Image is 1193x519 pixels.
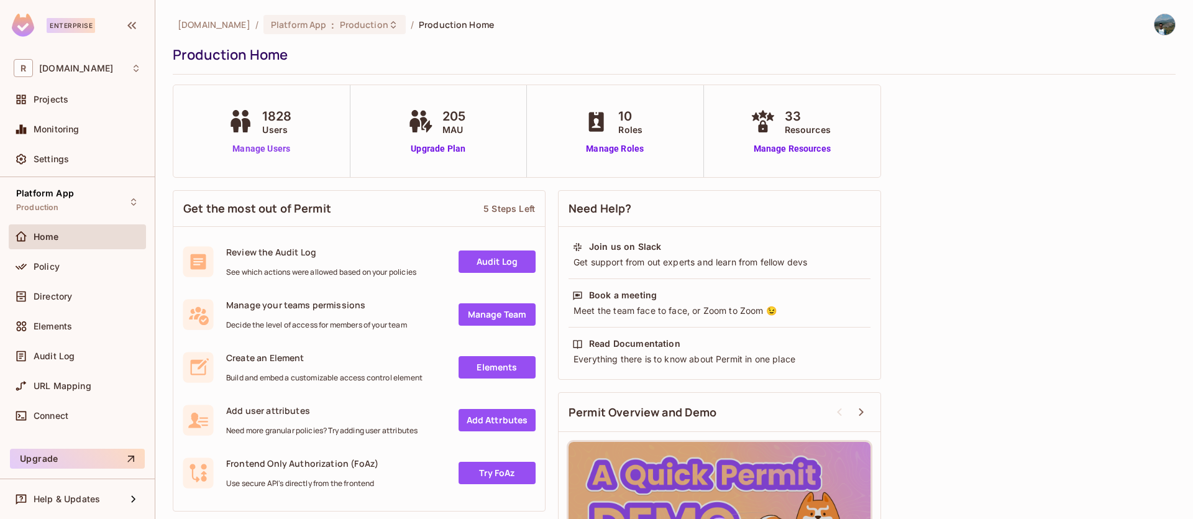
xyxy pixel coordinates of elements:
[459,303,536,326] a: Manage Team
[34,321,72,331] span: Elements
[34,262,60,272] span: Policy
[785,107,831,126] span: 33
[183,201,331,216] span: Get the most out of Permit
[34,411,68,421] span: Connect
[459,250,536,273] a: Audit Log
[747,142,837,155] a: Manage Resources
[225,142,298,155] a: Manage Users
[178,19,250,30] span: the active workspace
[226,246,416,258] span: Review the Audit Log
[226,352,423,364] span: Create an Element
[483,203,535,214] div: 5 Steps Left
[340,19,388,30] span: Production
[39,63,113,73] span: Workspace: redica.com
[411,19,414,30] li: /
[14,59,33,77] span: R
[618,107,642,126] span: 10
[16,188,74,198] span: Platform App
[10,449,145,469] button: Upgrade
[12,14,34,37] img: SReyMgAAAABJRU5ErkJggg==
[581,142,649,155] a: Manage Roles
[459,356,536,379] a: Elements
[589,289,657,301] div: Book a meeting
[331,20,335,30] span: :
[569,201,632,216] span: Need Help?
[255,19,258,30] li: /
[572,256,867,269] div: Get support from out experts and learn from fellow devs
[226,457,378,469] span: Frontend Only Authorization (FoAz)
[572,305,867,317] div: Meet the team face to face, or Zoom to Zoom 😉
[34,154,69,164] span: Settings
[173,45,1169,64] div: Production Home
[34,124,80,134] span: Monitoring
[34,351,75,361] span: Audit Log
[459,462,536,484] a: Try FoAz
[226,320,407,330] span: Decide the level of access for members of your team
[589,241,661,253] div: Join us on Slack
[34,232,59,242] span: Home
[47,18,95,33] div: Enterprise
[618,123,642,136] span: Roles
[459,409,536,431] a: Add Attrbutes
[34,381,91,391] span: URL Mapping
[442,123,465,136] span: MAU
[226,405,418,416] span: Add user attributes
[271,19,327,30] span: Platform App
[226,267,416,277] span: See which actions were allowed based on your policies
[262,107,291,126] span: 1828
[569,405,717,420] span: Permit Overview and Demo
[572,353,867,365] div: Everything there is to know about Permit in one place
[226,479,378,489] span: Use secure API's directly from the frontend
[34,494,100,504] span: Help & Updates
[34,292,72,301] span: Directory
[34,94,68,104] span: Projects
[419,19,494,30] span: Production Home
[262,123,291,136] span: Users
[226,299,407,311] span: Manage your teams permissions
[589,338,680,350] div: Read Documentation
[405,142,472,155] a: Upgrade Plan
[226,373,423,383] span: Build and embed a customizable access control element
[226,426,418,436] span: Need more granular policies? Try adding user attributes
[16,203,59,213] span: Production
[442,107,465,126] span: 205
[1154,14,1175,35] img: Alejandro Duarte Sánchez
[785,123,831,136] span: Resources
